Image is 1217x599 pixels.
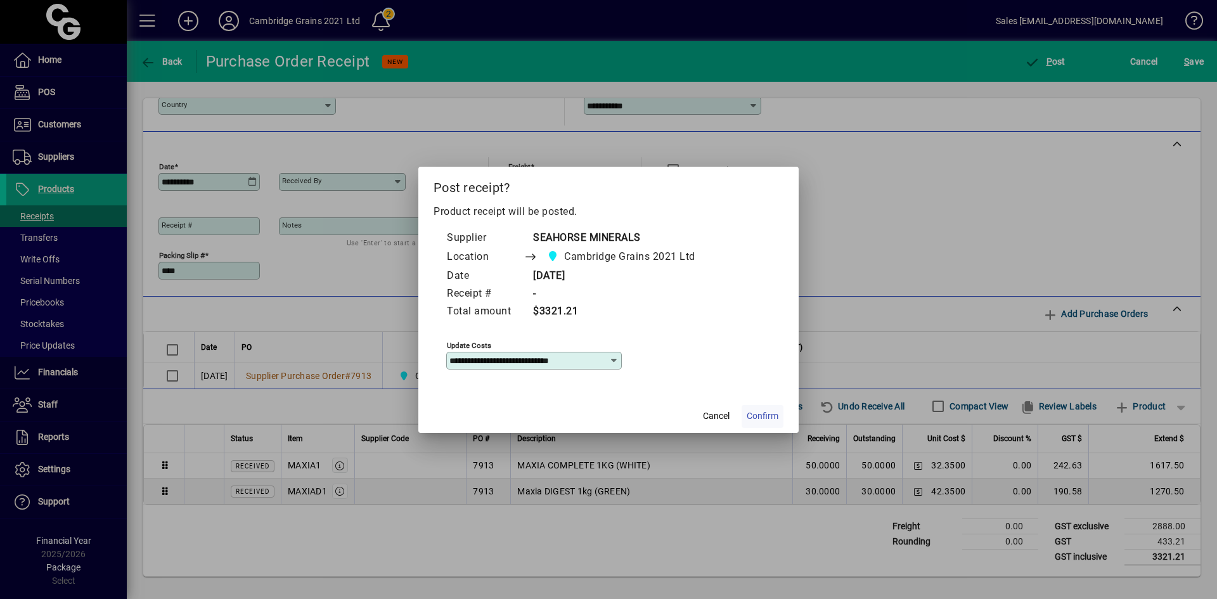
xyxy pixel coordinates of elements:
[446,247,524,267] td: Location
[524,267,719,285] td: [DATE]
[446,229,524,247] td: Supplier
[524,303,719,321] td: $3321.21
[564,249,695,264] span: Cambridge Grains 2021 Ltd
[434,204,783,219] p: Product receipt will be posted.
[543,248,700,266] span: Cambridge Grains 2021 Ltd
[696,405,737,428] button: Cancel
[742,405,783,428] button: Confirm
[524,229,719,247] td: SEAHORSE MINERALS
[446,303,524,321] td: Total amount
[747,409,778,423] span: Confirm
[524,285,719,303] td: -
[703,409,730,423] span: Cancel
[447,340,491,349] mat-label: Update costs
[446,267,524,285] td: Date
[418,167,799,203] h2: Post receipt?
[446,285,524,303] td: Receipt #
